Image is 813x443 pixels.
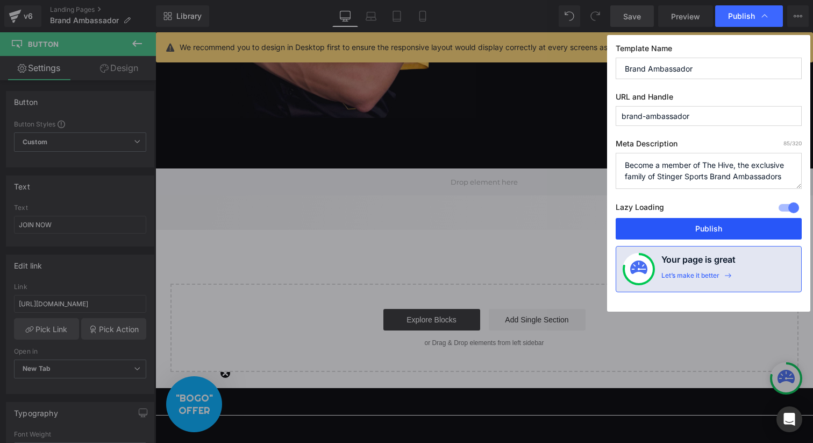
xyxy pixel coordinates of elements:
[783,140,802,146] span: /320
[661,253,736,271] h4: Your page is great
[616,139,802,153] label: Meta Description
[728,11,755,21] span: Publish
[616,200,664,218] label: Lazy Loading
[630,261,647,278] img: onboarding-status.svg
[228,277,325,298] a: Explore Blocks
[32,307,626,314] p: or Drag & Drop elements from left sidebar
[783,140,790,146] span: 85
[616,44,802,58] label: Template Name
[661,271,719,285] div: Let’s make it better
[11,344,67,400] div: "BOGO" OFFERClose teaser
[616,218,802,240] button: Publish
[616,153,802,189] textarea: Become a member of The Hive, the exclusive family of Stinger Sports Brand Ambassadors
[776,406,802,432] div: Open Intercom Messenger
[20,360,58,384] span: "BOGO" OFFER
[616,92,802,106] label: URL and Handle
[333,277,430,298] a: Add Single Section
